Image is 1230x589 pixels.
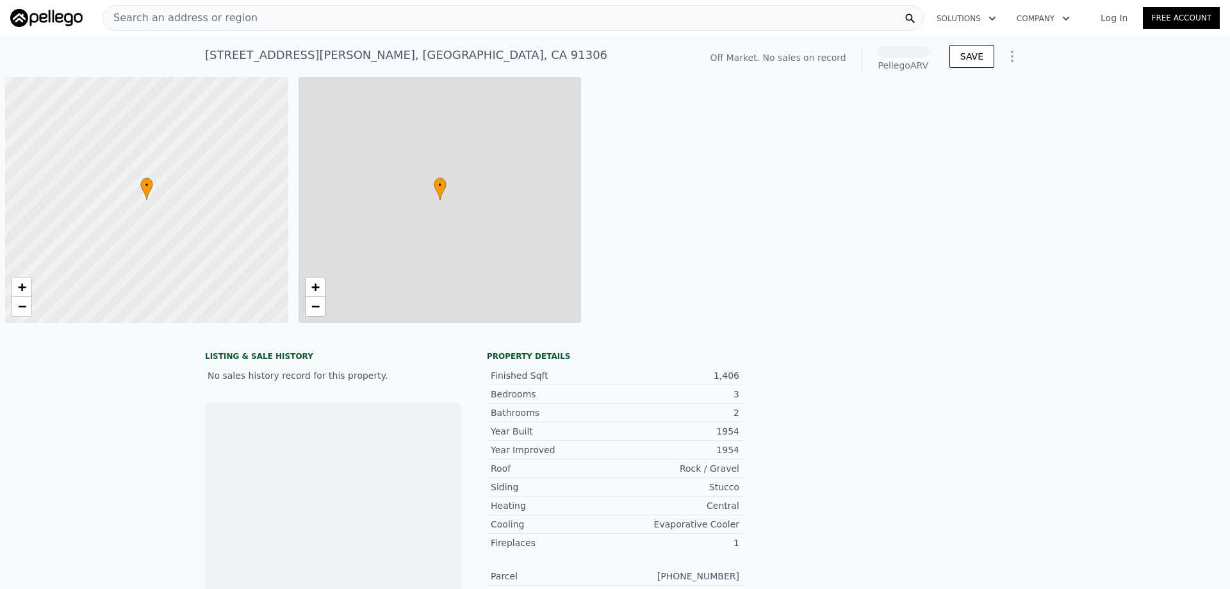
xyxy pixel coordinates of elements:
[615,388,739,401] div: 3
[615,536,739,549] div: 1
[615,369,739,382] div: 1,406
[615,570,739,583] div: [PHONE_NUMBER]
[926,7,1006,30] button: Solutions
[311,298,319,314] span: −
[434,178,447,200] div: •
[615,481,739,494] div: Stucco
[491,369,615,382] div: Finished Sqft
[949,45,994,68] button: SAVE
[615,499,739,512] div: Central
[491,425,615,438] div: Year Built
[1006,7,1080,30] button: Company
[10,9,83,27] img: Pellego
[491,499,615,512] div: Heating
[615,444,739,456] div: 1954
[18,298,26,314] span: −
[491,518,615,531] div: Cooling
[615,462,739,475] div: Rock / Gravel
[487,351,743,361] div: Property details
[1143,7,1220,29] a: Free Account
[140,178,153,200] div: •
[615,518,739,531] div: Evaporative Cooler
[1085,12,1143,24] a: Log In
[434,179,447,191] span: •
[140,179,153,191] span: •
[306,278,325,297] a: Zoom in
[306,297,325,316] a: Zoom out
[491,406,615,419] div: Bathrooms
[12,278,31,297] a: Zoom in
[205,46,607,64] div: [STREET_ADDRESS][PERSON_NAME] , [GEOGRAPHIC_DATA] , CA 91306
[710,51,846,64] div: Off Market. No sales on record
[491,462,615,475] div: Roof
[878,59,929,72] div: Pellego ARV
[103,10,258,26] span: Search an address or region
[615,425,739,438] div: 1954
[491,536,615,549] div: Fireplaces
[205,364,461,387] div: No sales history record for this property.
[999,44,1025,69] button: Show Options
[205,351,461,364] div: LISTING & SALE HISTORY
[12,297,31,316] a: Zoom out
[18,279,26,295] span: +
[491,444,615,456] div: Year Improved
[311,279,319,295] span: +
[491,481,615,494] div: Siding
[491,388,615,401] div: Bedrooms
[491,570,615,583] div: Parcel
[615,406,739,419] div: 2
